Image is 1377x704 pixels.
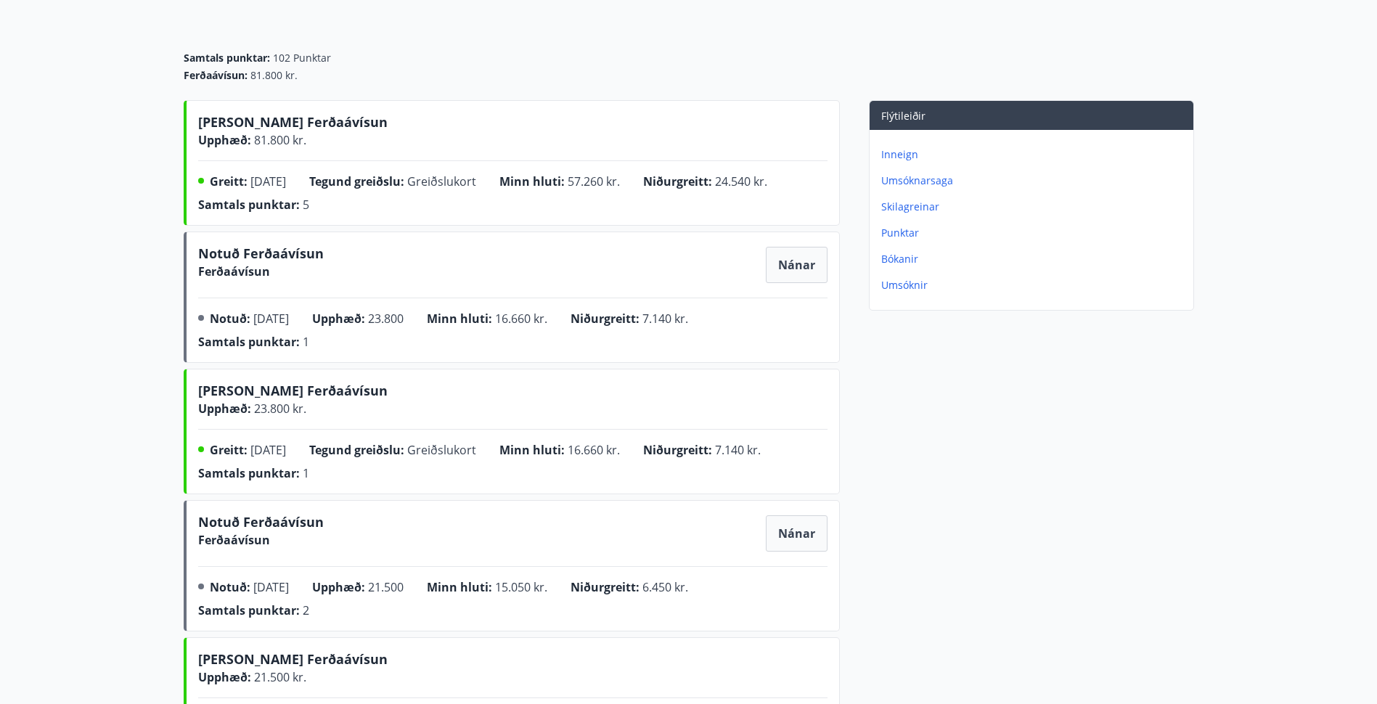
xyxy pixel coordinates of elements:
span: Minn hluti : [499,442,565,458]
span: Tegund greiðslu : [309,173,404,189]
span: Flýtileiðir [881,109,926,123]
span: [PERSON_NAME] Ferðaávísun [198,650,388,674]
span: Minn hluti : [499,173,565,189]
span: 7.140 kr. [715,442,761,458]
span: Greitt : [210,442,248,458]
span: 1 [303,465,309,481]
span: Ferðaávísun [198,263,270,279]
p: Bókanir [881,252,1188,266]
span: 15.050 kr. [495,579,547,595]
span: 23.800 [368,311,404,327]
span: Samtals punktar : [198,465,300,481]
span: Niðurgreitt : [571,311,640,327]
span: Ferðaávísun : [184,68,248,83]
button: Nánar [767,247,827,282]
span: Greiðslukort [407,442,476,458]
span: 1 [303,334,309,350]
span: 23.800 kr. [251,401,306,417]
span: Greiðslukort [407,173,476,189]
span: Samtals punktar : [198,334,300,350]
span: Ferðaávísun [198,532,270,548]
span: [DATE] [253,311,289,327]
span: Upphæð : [198,669,251,685]
button: Nánar [767,516,827,551]
p: Inneign [881,147,1188,162]
span: [PERSON_NAME] Ferðaávísun [198,113,388,136]
span: Niðurgreitt : [571,579,640,595]
span: 5 [303,197,309,213]
span: 2 [303,602,309,618]
span: Tegund greiðslu : [309,442,404,458]
span: Upphæð : [198,132,251,148]
span: 102 Punktar [273,51,331,65]
span: 24.540 kr. [715,173,767,189]
span: [DATE] [250,173,286,189]
span: Upphæð : [312,579,365,595]
span: Niðurgreitt : [643,173,712,189]
p: Umsóknir [881,278,1188,292]
p: Punktar [881,226,1188,240]
span: Greitt : [210,173,248,189]
span: Nánar [778,525,815,541]
span: Notuð : [210,579,250,595]
span: 81.800 kr. [250,68,298,83]
span: Notuð Ferðaávísun [198,513,324,536]
span: [DATE] [253,579,289,595]
span: Minn hluti : [427,579,492,595]
p: Umsóknarsaga [881,173,1188,188]
span: Upphæð : [312,311,365,327]
span: [DATE] [250,442,286,458]
span: 7.140 kr. [642,311,688,327]
span: Upphæð : [198,401,251,417]
span: Notuð : [210,311,250,327]
span: 57.260 kr. [568,173,620,189]
span: Samtals punktar : [198,602,300,618]
span: 21.500 [368,579,404,595]
span: 6.450 kr. [642,579,688,595]
span: Notuð Ferðaávísun [198,245,324,268]
span: Nánar [778,257,815,273]
p: Skilagreinar [881,200,1188,214]
span: Samtals punktar : [184,51,270,65]
span: 81.800 kr. [251,132,306,148]
span: Samtals punktar : [198,197,300,213]
span: Minn hluti : [427,311,492,327]
span: 16.660 kr. [495,311,547,327]
span: 21.500 kr. [251,669,306,685]
span: [PERSON_NAME] Ferðaávísun [198,382,388,405]
span: Niðurgreitt : [643,442,712,458]
span: 16.660 kr. [568,442,620,458]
